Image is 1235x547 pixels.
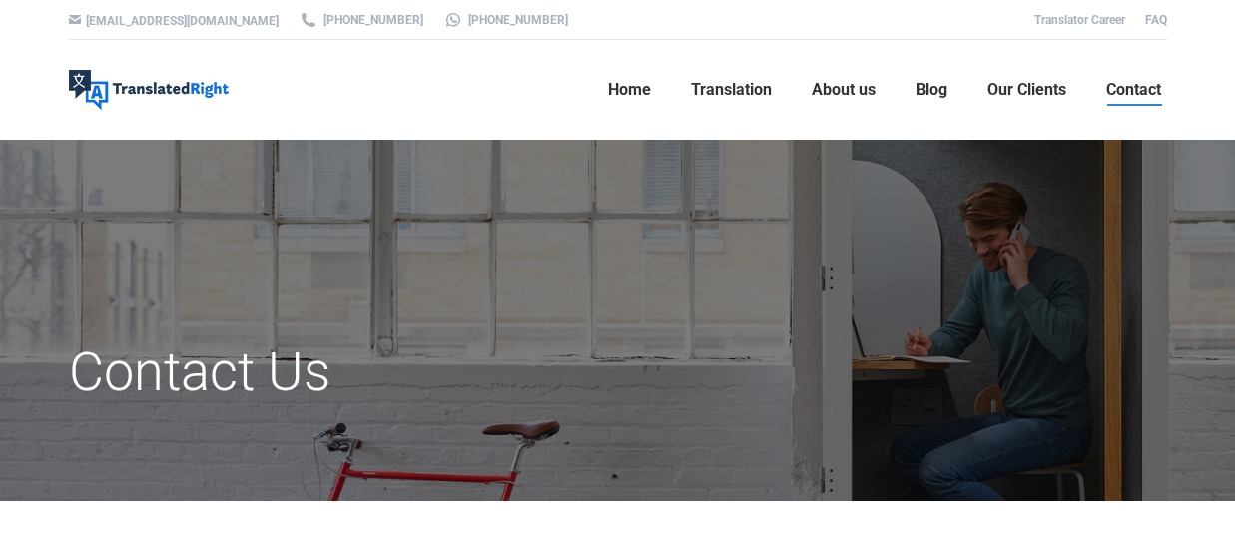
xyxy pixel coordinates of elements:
a: Translation [685,58,778,122]
a: [EMAIL_ADDRESS][DOMAIN_NAME] [86,14,279,28]
span: Home [608,80,651,100]
a: About us [806,58,882,122]
a: Home [602,58,657,122]
span: About us [812,80,876,100]
a: Our Clients [981,58,1072,122]
span: Contact [1106,80,1161,100]
a: Blog [910,58,953,122]
img: Translated Right [69,70,229,110]
a: Translator Career [1034,13,1125,27]
span: Blog [916,80,947,100]
span: Translation [691,80,772,100]
span: Our Clients [987,80,1066,100]
h1: Contact Us [69,339,791,405]
a: [PHONE_NUMBER] [299,11,423,29]
a: [PHONE_NUMBER] [443,11,568,29]
a: Contact [1100,58,1167,122]
a: FAQ [1145,13,1167,27]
